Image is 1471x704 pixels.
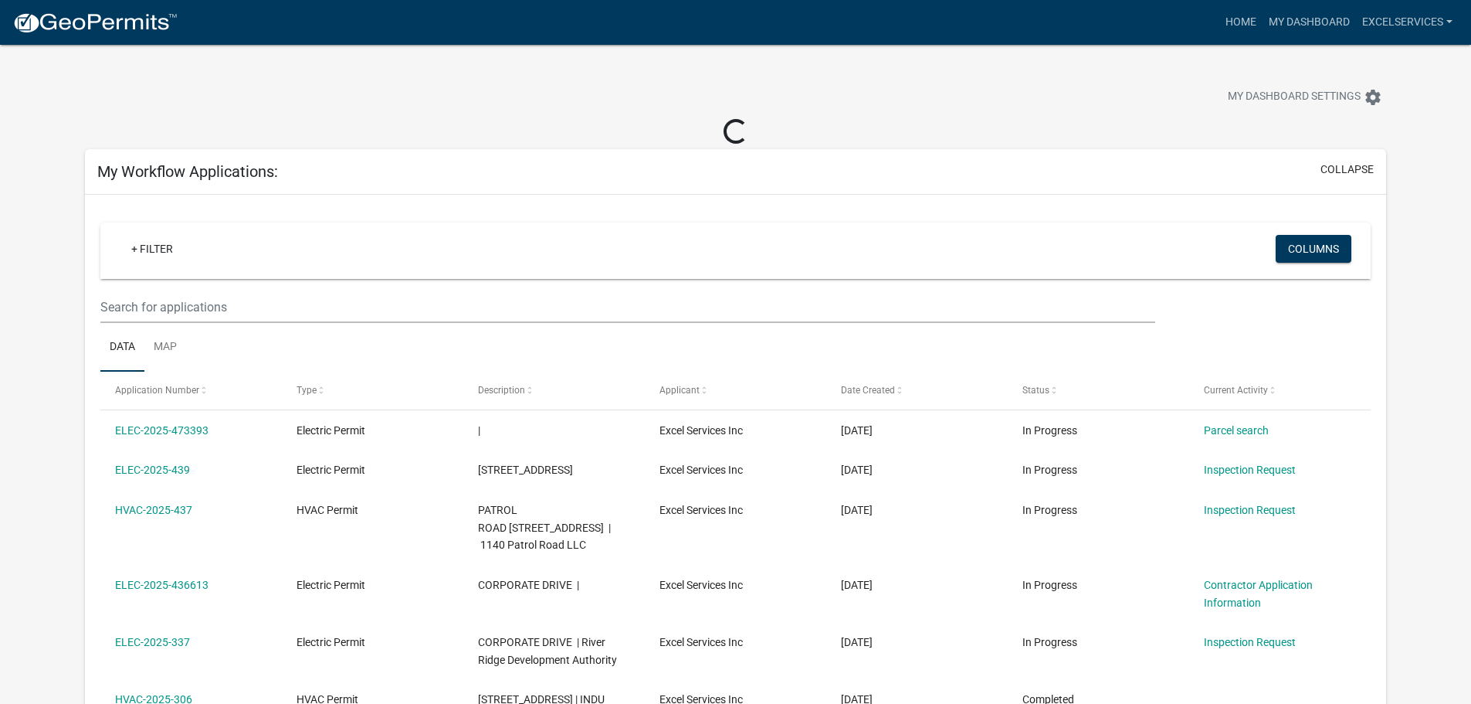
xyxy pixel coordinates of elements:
[1228,88,1361,107] span: My Dashboard Settings
[841,636,873,648] span: 06/12/2025
[841,424,873,437] span: 09/04/2025
[144,323,186,372] a: Map
[100,291,1154,323] input: Search for applications
[119,235,185,263] a: + Filter
[841,464,873,476] span: 08/11/2025
[1204,464,1296,476] a: Inspection Request
[1204,385,1268,396] span: Current Activity
[659,504,743,516] span: Excel Services Inc
[297,464,365,476] span: Electric Permit
[297,385,317,396] span: Type
[97,162,278,181] h5: My Workflow Applications:
[1364,88,1382,107] i: settings
[659,464,743,476] span: Excel Services Inc
[297,579,365,591] span: Electric Permit
[115,636,190,648] a: ELEC-2025-337
[841,579,873,591] span: 06/16/2025
[282,372,463,409] datatable-header-cell: Type
[1219,8,1263,37] a: Home
[1022,504,1077,516] span: In Progress
[463,372,645,409] datatable-header-cell: Description
[659,424,743,437] span: Excel Services Inc
[115,464,190,476] a: ELEC-2025-439
[100,323,144,372] a: Data
[659,385,700,396] span: Applicant
[1204,636,1296,648] a: Inspection Request
[1263,8,1356,37] a: My Dashboard
[115,504,192,516] a: HVAC-2025-437
[115,385,199,396] span: Application Number
[1188,372,1370,409] datatable-header-cell: Current Activity
[478,504,611,552] span: PATROL ROAD 1140 Patrol Road | 1140 Patrol Road LLC
[1022,636,1077,648] span: In Progress
[297,636,365,648] span: Electric Permit
[297,424,365,437] span: Electric Permit
[115,424,208,437] a: ELEC-2025-473393
[1204,504,1296,516] a: Inspection Request
[1356,8,1459,37] a: excelservices
[478,385,525,396] span: Description
[1276,235,1351,263] button: Columns
[1320,162,1374,178] button: collapse
[1022,424,1077,437] span: In Progress
[841,385,895,396] span: Date Created
[1022,579,1077,591] span: In Progress
[1022,385,1049,396] span: Status
[1204,424,1269,437] a: Parcel search
[297,504,358,516] span: HVAC Permit
[645,372,826,409] datatable-header-cell: Applicant
[841,504,873,516] span: 07/22/2025
[826,372,1008,409] datatable-header-cell: Date Created
[1022,464,1077,476] span: In Progress
[1215,82,1395,112] button: My Dashboard Settingssettings
[1007,372,1188,409] datatable-header-cell: Status
[100,372,282,409] datatable-header-cell: Application Number
[115,579,208,591] a: ELEC-2025-436613
[1204,579,1313,609] a: Contractor Application Information
[659,636,743,648] span: Excel Services Inc
[659,579,743,591] span: Excel Services Inc
[478,636,617,666] span: CORPORATE DRIVE | River Ridge Development Authority
[478,424,480,437] span: |
[478,579,579,591] span: CORPORATE DRIVE |
[478,464,573,476] span: 5300 State Road 62 | River Ridge MS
